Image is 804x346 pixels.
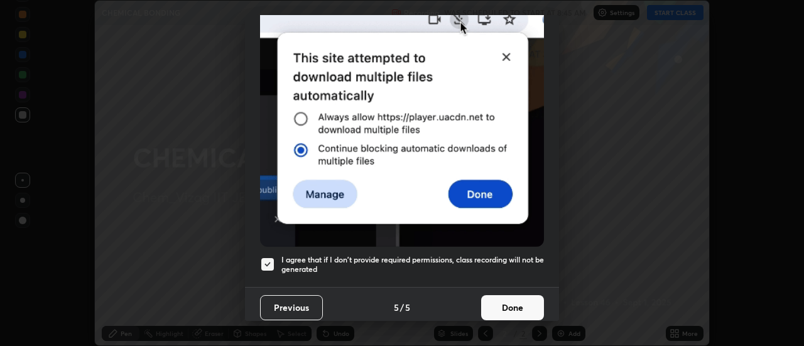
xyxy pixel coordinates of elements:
h4: / [400,301,404,314]
button: Done [481,295,544,320]
h4: 5 [405,301,410,314]
h5: I agree that if I don't provide required permissions, class recording will not be generated [281,255,544,274]
h4: 5 [394,301,399,314]
button: Previous [260,295,323,320]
